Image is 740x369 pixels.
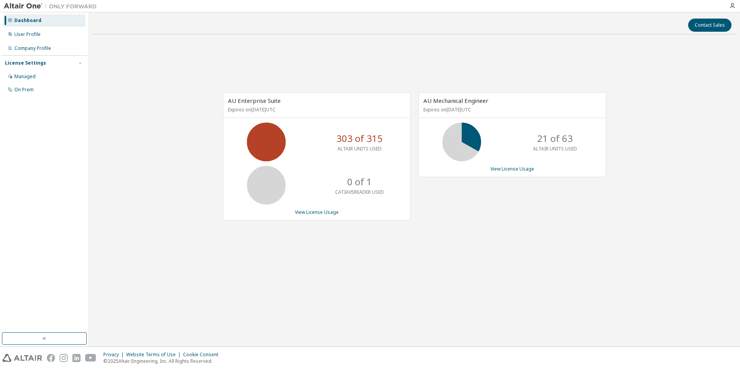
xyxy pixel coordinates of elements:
[47,354,55,362] img: facebook.svg
[295,209,339,215] a: View License Usage
[490,166,534,172] a: View License Usage
[537,132,573,145] p: 21 of 63
[336,132,383,145] p: 303 of 315
[533,145,577,152] p: ALTAIR UNITS USED
[423,106,599,113] p: Expires on [DATE] UTC
[60,354,68,362] img: instagram.svg
[103,352,126,358] div: Privacy
[14,31,41,38] div: User Profile
[14,87,34,93] div: On Prem
[85,354,96,362] img: youtube.svg
[228,97,281,104] span: AU Enterprise Suite
[228,106,404,113] p: Expires on [DATE] UTC
[335,189,384,195] p: CATIAV5READER USED
[4,2,101,10] img: Altair One
[103,358,223,364] p: © 2025 Altair Engineering, Inc. All Rights Reserved.
[183,352,223,358] div: Cookie Consent
[423,97,488,104] span: AU Mechanical Engineer
[72,354,81,362] img: linkedin.svg
[2,354,42,362] img: altair_logo.svg
[347,175,372,188] p: 0 of 1
[14,45,51,51] div: Company Profile
[126,352,183,358] div: Website Terms of Use
[14,73,36,80] div: Managed
[337,145,382,152] p: ALTAIR UNITS USED
[688,19,731,32] button: Contact Sales
[14,17,41,24] div: Dashboard
[5,60,46,66] div: License Settings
